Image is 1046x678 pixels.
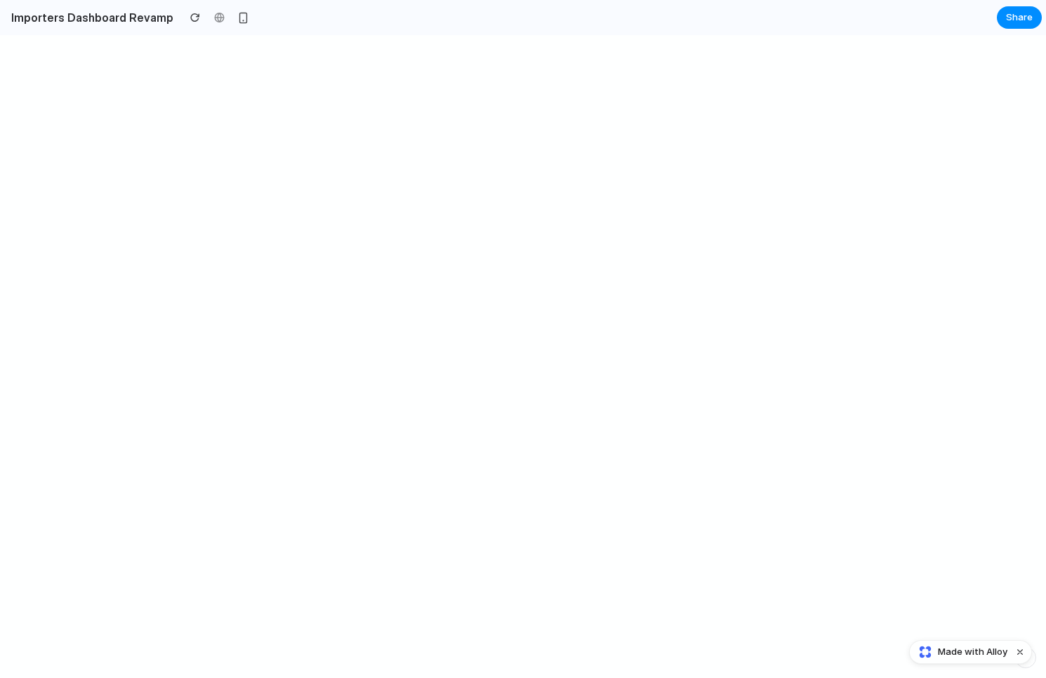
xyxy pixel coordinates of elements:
a: Made with Alloy [910,645,1009,659]
span: Made with Alloy [938,645,1007,659]
button: Share [997,6,1042,29]
button: Dismiss watermark [1012,644,1028,660]
h2: Importers Dashboard Revamp [6,9,173,26]
span: Share [1006,11,1033,25]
